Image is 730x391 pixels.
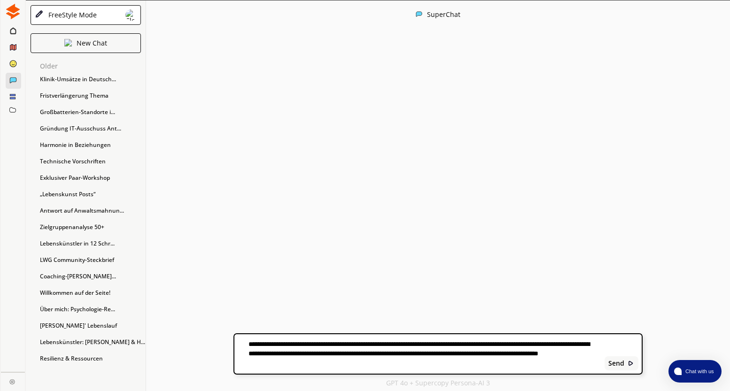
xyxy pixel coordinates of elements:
img: Close [35,10,43,19]
div: Antwort auf Anwaltsmahnun... [35,204,146,218]
img: Close [5,4,21,19]
div: Bezeichnung für Gebühren [35,368,146,382]
div: [PERSON_NAME]' Lebenslauf [35,319,146,333]
div: Technische Vorschriften [35,154,146,169]
b: Send [608,360,624,367]
div: Klinik-Umsätze in Deutsch... [35,72,146,86]
div: Exklusiver Paar-Workshop [35,171,146,185]
img: Close [416,11,422,17]
div: SuperChat [427,11,460,19]
p: GPT 4o + Supercopy Persona-AI 3 [386,379,490,387]
p: New Chat [77,39,107,47]
div: Zielgruppenanalyse 50+ [35,220,146,234]
div: Großbatterien-Standorte i... [35,105,146,119]
div: „Lebenskunst Posts“ [35,187,146,201]
div: FreeStyle Mode [45,11,97,19]
img: Close [64,39,72,46]
div: Resilienz & Ressourcen [35,352,146,366]
div: Gründung IT-Ausschuss Ant... [35,122,146,136]
div: Coaching-[PERSON_NAME]... [35,269,146,284]
img: Close [125,9,137,21]
img: Close [9,379,15,384]
div: Lebenskünstler: [PERSON_NAME] & H... [35,335,146,349]
div: Lebenskünstler in 12 Schr... [35,237,146,251]
div: LWG Community-Steckbrief [35,253,146,267]
img: Close [628,360,634,367]
p: Older [40,62,146,70]
div: Fristverlängerung Thema [35,89,146,103]
span: Chat with us [682,368,716,375]
button: atlas-launcher [668,360,722,383]
a: Close [1,372,25,389]
div: Willkommen auf der Seite! [35,286,146,300]
div: Harmonie in Beziehungen [35,138,146,152]
div: Über mich: Psychologie-Re... [35,302,146,316]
